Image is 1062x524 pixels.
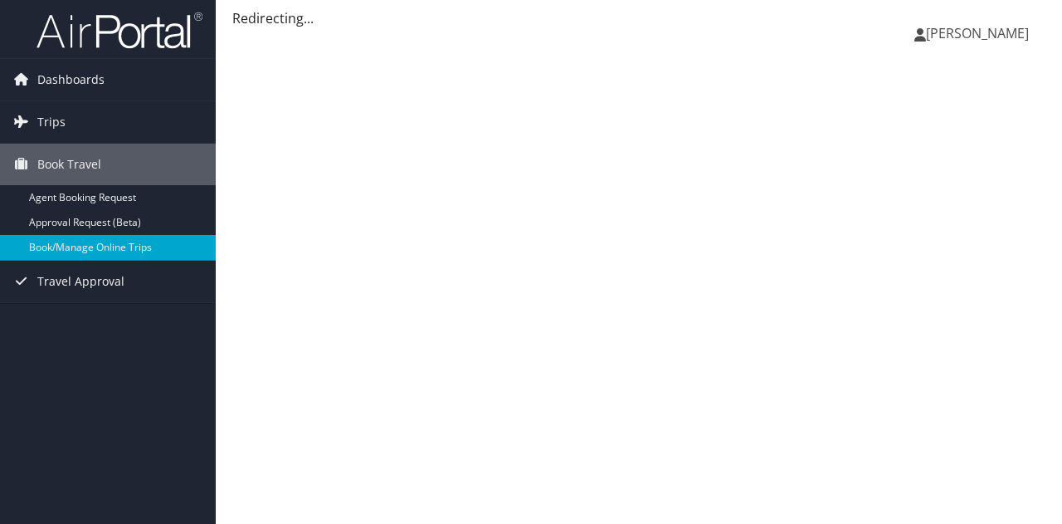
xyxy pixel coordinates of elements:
img: airportal-logo.png [37,11,202,50]
span: [PERSON_NAME] [926,24,1029,42]
span: Book Travel [37,144,101,185]
span: Dashboards [37,59,105,100]
span: Trips [37,101,66,143]
div: Redirecting... [232,8,1045,28]
a: [PERSON_NAME] [914,8,1045,58]
span: Travel Approval [37,261,124,302]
